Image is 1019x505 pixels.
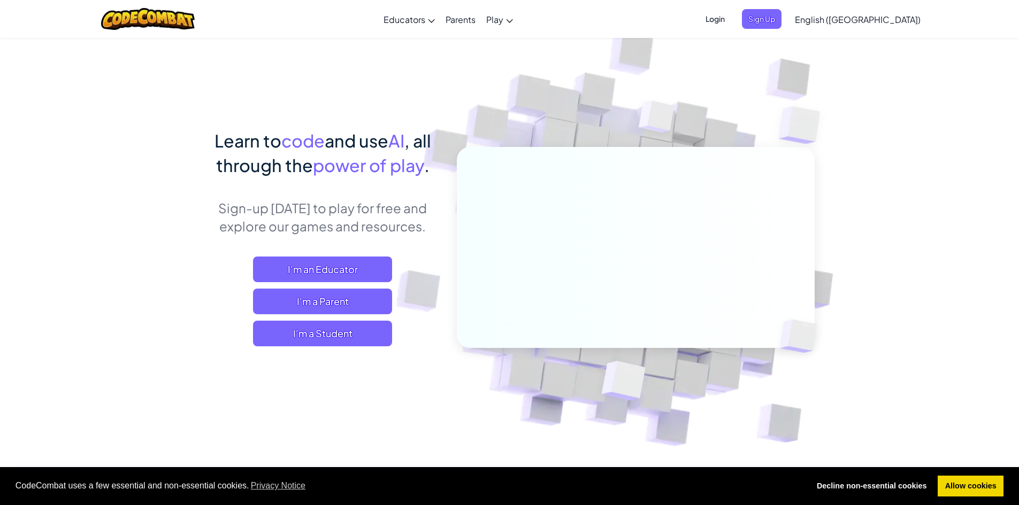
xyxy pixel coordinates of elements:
span: power of play [313,154,424,176]
span: AI [388,130,404,151]
span: Play [486,14,503,25]
a: Educators [378,5,440,34]
img: Overlap cubes [618,80,695,159]
p: Sign-up [DATE] to play for free and explore our games and resources. [205,199,441,235]
a: English ([GEOGRAPHIC_DATA]) [790,5,926,34]
span: code [281,130,325,151]
button: I'm a Student [253,321,392,346]
span: Learn to [214,130,281,151]
a: I'm a Parent [253,289,392,314]
span: Educators [384,14,425,25]
img: Overlap cubes [575,338,671,427]
span: . [424,154,430,176]
img: Overlap cubes [757,80,850,170]
img: Overlap cubes [762,297,842,375]
img: CodeCombat logo [101,8,195,30]
span: and use [325,130,388,151]
button: Sign Up [742,9,782,29]
a: allow cookies [938,476,1003,497]
span: English ([GEOGRAPHIC_DATA]) [795,14,921,25]
button: Login [699,9,731,29]
a: learn more about cookies [249,478,308,494]
a: Play [481,5,518,34]
span: CodeCombat uses a few essential and non-essential cookies. [16,478,801,494]
a: deny cookies [809,476,934,497]
a: I'm an Educator [253,257,392,282]
a: Parents [440,5,481,34]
